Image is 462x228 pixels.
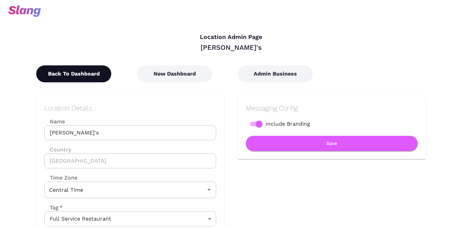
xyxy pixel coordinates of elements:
label: Country [44,146,216,153]
a: Back To Dashboard [36,70,111,77]
img: svg+xml;base64,PHN2ZyB3aWR0aD0iOTciIGhlaWdodD0iMzQiIHZpZXdCb3g9IjAgMCA5NyAzNCIgZmlsbD0ibm9uZSIgeG... [8,5,41,17]
div: [PERSON_NAME]'s [36,43,426,52]
a: Admin Business [238,70,313,77]
button: New Dashboard [137,65,212,82]
h4: Location Admin Page [36,34,426,41]
h2: Location Details [44,104,216,112]
button: Open [204,185,214,194]
span: Include Branding [265,120,310,128]
a: New Dashboard [137,70,212,77]
label: Name [44,118,216,125]
button: Back To Dashboard [36,65,111,82]
button: Admin Business [238,65,313,82]
h2: Messaging Config [246,104,418,112]
div: Full Service Restaurant [44,211,216,226]
label: Tag [44,204,63,211]
label: Time Zone [44,174,216,182]
button: Save [246,136,418,151]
